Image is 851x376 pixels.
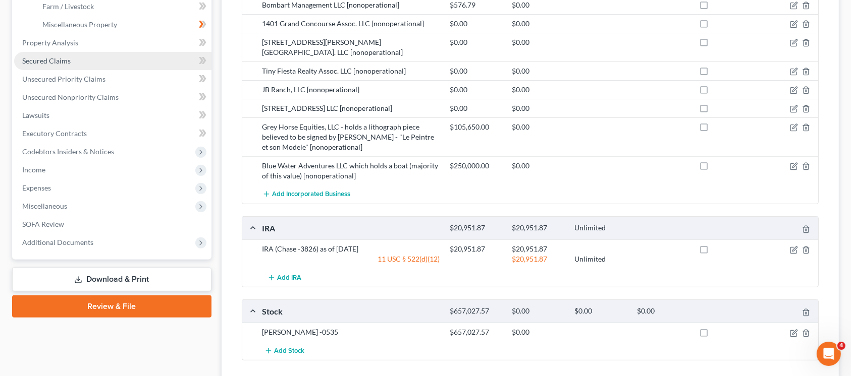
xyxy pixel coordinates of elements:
[22,38,78,47] span: Property Analysis
[507,244,569,254] div: $20,951.87
[507,85,569,95] div: $0.00
[632,306,695,316] div: $0.00
[262,341,307,360] button: Add Stock
[42,2,94,11] span: Farm / Livestock
[445,306,507,316] div: $657,027.57
[445,66,507,76] div: $0.00
[14,124,211,143] a: Executory Contracts
[14,88,211,106] a: Unsecured Nonpriority Claims
[12,295,211,318] a: Review & File
[22,165,45,174] span: Income
[507,19,569,29] div: $0.00
[445,85,507,95] div: $0.00
[257,85,445,95] div: JB Ranch, LLC [nonoperational]
[257,244,445,254] div: IRA (Chase -3826) as of [DATE]
[569,223,632,233] div: Unlimited
[507,161,569,171] div: $0.00
[262,268,307,287] button: Add IRA
[22,220,64,228] span: SOFA Review
[22,129,87,138] span: Executory Contracts
[257,122,445,152] div: Grey Horse Equities, LLC - holds a lithograph piece believed to be signed by [PERSON_NAME] - "Le ...
[257,223,445,233] div: IRA
[569,306,632,316] div: $0.00
[257,306,445,317] div: Stock
[507,254,569,264] div: $20,951.87
[22,56,71,65] span: Secured Claims
[22,93,119,101] span: Unsecured Nonpriority Claims
[837,342,845,350] span: 4
[445,19,507,29] div: $0.00
[14,70,211,88] a: Unsecured Priority Claims
[22,75,105,83] span: Unsecured Priority Claims
[275,347,305,355] span: Add Stock
[257,19,445,29] div: 1401 Grand Concourse Assoc. LLC [nonoperational]
[569,254,632,264] div: Unlimited
[22,238,93,246] span: Additional Documents
[42,20,117,29] span: Miscellaneous Property
[507,223,569,233] div: $20,951.87
[445,327,507,337] div: $657,027.57
[14,52,211,70] a: Secured Claims
[22,111,49,119] span: Lawsuits
[445,223,507,233] div: $20,951.87
[817,342,841,366] iframe: Intercom live chat
[445,161,507,171] div: $250,000.00
[14,34,211,52] a: Property Analysis
[257,66,445,76] div: Tiny Fiesta Realty Assoc. LLC [nonoperational]
[507,122,569,132] div: $0.00
[34,16,211,34] a: Miscellaneous Property
[22,147,114,156] span: Codebtors Insiders & Notices
[257,103,445,113] div: [STREET_ADDRESS] LLC [nonoperational]
[445,244,507,254] div: $20,951.87
[507,66,569,76] div: $0.00
[12,268,211,291] a: Download & Print
[445,37,507,47] div: $0.00
[445,103,507,113] div: $0.00
[273,191,351,199] span: Add Incorporated Business
[22,202,67,210] span: Miscellaneous
[14,215,211,233] a: SOFA Review
[507,306,569,316] div: $0.00
[278,274,302,282] span: Add IRA
[22,183,51,192] span: Expenses
[257,37,445,57] div: [STREET_ADDRESS][PERSON_NAME] [GEOGRAPHIC_DATA]. LLC [nonoperational]
[507,103,569,113] div: $0.00
[507,37,569,47] div: $0.00
[445,122,507,132] div: $105,650.00
[507,327,569,337] div: $0.00
[14,106,211,124] a: Lawsuits
[262,185,351,204] button: Add Incorporated Business
[257,327,445,337] div: [PERSON_NAME] -0535
[257,161,445,181] div: Blue Water Adventures LLC which holds a boat (majority of this value) [nonoperational]
[257,254,445,264] div: 11 USC § 522(d)(12)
